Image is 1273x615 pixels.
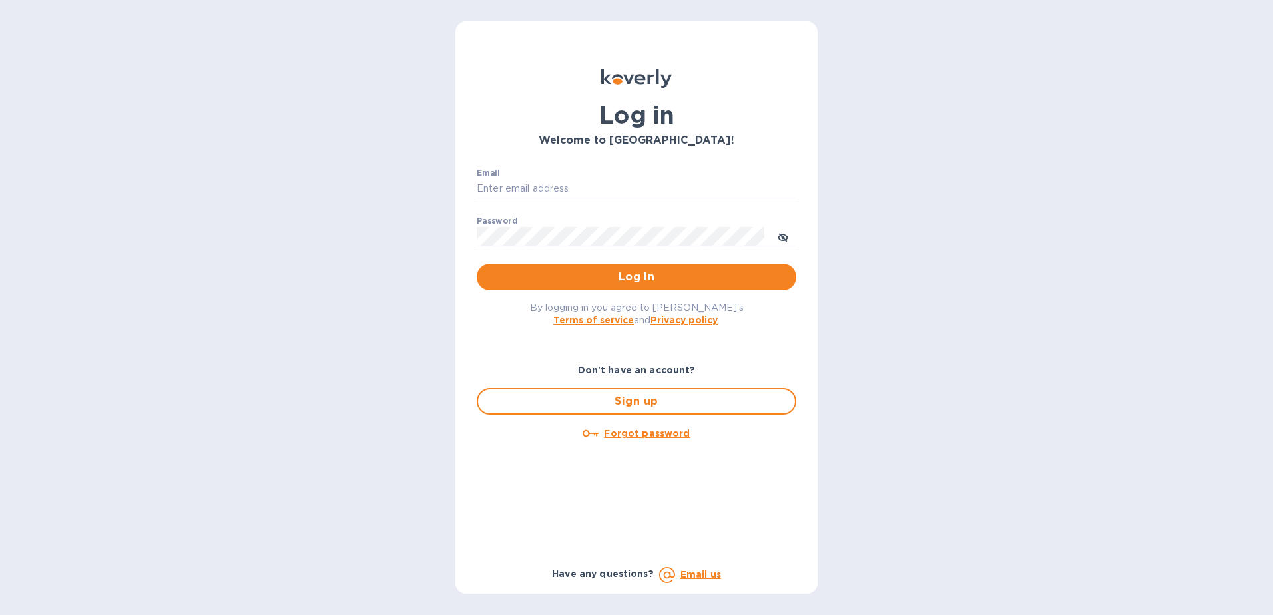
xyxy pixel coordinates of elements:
[680,569,721,580] a: Email us
[604,428,690,439] u: Forgot password
[477,388,796,415] button: Sign up
[770,223,796,250] button: toggle password visibility
[578,365,696,375] b: Don't have an account?
[601,69,672,88] img: Koverly
[489,393,784,409] span: Sign up
[477,101,796,129] h1: Log in
[650,315,718,325] a: Privacy policy
[487,269,786,285] span: Log in
[477,264,796,290] button: Log in
[477,134,796,147] h3: Welcome to [GEOGRAPHIC_DATA]!
[477,169,500,177] label: Email
[552,568,654,579] b: Have any questions?
[477,179,796,199] input: Enter email address
[477,217,517,225] label: Password
[530,302,744,325] span: By logging in you agree to [PERSON_NAME]'s and .
[553,315,634,325] a: Terms of service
